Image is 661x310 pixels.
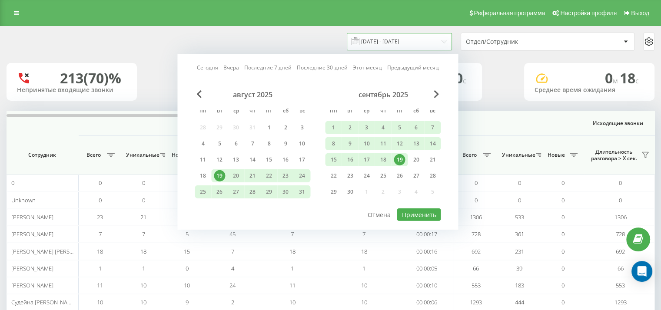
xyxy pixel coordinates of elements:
div: чт 21 авг. 2025 г. [244,169,261,182]
div: 10 [361,138,372,149]
div: вс 28 сент. 2025 г. [424,169,441,182]
div: пт 15 авг. 2025 г. [261,153,277,166]
span: 15 [184,247,190,255]
div: 25 [197,186,209,198]
span: 0 [475,196,478,204]
div: вт 5 авг. 2025 г. [211,137,228,150]
span: 1293 [614,298,627,306]
div: ср 27 авг. 2025 г. [228,185,244,198]
span: 66 [618,264,624,272]
div: вт 2 сент. 2025 г. [342,121,358,134]
span: Unknown [11,196,36,204]
span: 183 [515,281,524,289]
div: 16 [280,154,291,165]
div: 24 [296,170,308,181]
div: 22 [328,170,339,181]
div: 13 [230,154,242,165]
span: [PERSON_NAME] [11,230,53,238]
div: 30 [280,186,291,198]
div: ср 13 авг. 2025 г. [228,153,244,166]
span: 18 [97,247,103,255]
div: 28 [247,186,258,198]
span: 0 [561,298,565,306]
span: 0 [518,179,521,187]
span: 231 [515,247,524,255]
div: 25 [377,170,389,181]
span: [PERSON_NAME] [11,213,53,221]
div: пн 4 авг. 2025 г. [195,137,211,150]
div: сб 20 сент. 2025 г. [408,153,424,166]
div: ср 17 сент. 2025 г. [358,153,375,166]
td: 00:00:17 [400,226,454,243]
abbr: суббота [279,105,292,118]
div: 16 [344,154,355,165]
span: Сотрудник [14,152,70,158]
div: 2 [344,122,355,133]
div: 5 [214,138,225,149]
button: Отмена [363,208,395,221]
span: [PERSON_NAME] [11,264,53,272]
div: 14 [247,154,258,165]
div: 12 [214,154,225,165]
div: 29 [263,186,275,198]
span: 21 [140,213,146,221]
span: 1306 [614,213,627,221]
div: чт 4 сент. 2025 г. [375,121,391,134]
span: Уникальные [502,152,533,158]
abbr: четверг [376,105,389,118]
span: 0 [561,213,565,221]
div: пт 12 сент. 2025 г. [391,137,408,150]
div: пн 15 сент. 2025 г. [325,153,342,166]
div: сб 30 авг. 2025 г. [277,185,294,198]
a: Предыдущий месяц [387,63,438,72]
div: чт 11 сент. 2025 г. [375,137,391,150]
span: Новые [545,152,567,158]
span: 0 [561,264,565,272]
div: пн 1 сент. 2025 г. [325,121,342,134]
div: вс 7 сент. 2025 г. [424,121,441,134]
div: 11 [197,154,209,165]
span: 1 [362,264,365,272]
div: вс 31 авг. 2025 г. [294,185,310,198]
div: 7 [247,138,258,149]
div: 8 [328,138,339,149]
span: 18 [289,247,296,255]
span: 0 [518,196,521,204]
span: 10 [184,281,190,289]
div: сб 6 сент. 2025 г. [408,121,424,134]
div: вт 12 авг. 2025 г. [211,153,228,166]
span: 18 [140,247,146,255]
span: 1293 [470,298,482,306]
abbr: понедельник [196,105,209,118]
div: вс 10 авг. 2025 г. [294,137,310,150]
div: 20 [230,170,242,181]
div: вт 30 сент. 2025 г. [342,185,358,198]
div: вс 21 сент. 2025 г. [424,153,441,166]
span: 10 [289,298,296,306]
span: 0 [561,179,565,187]
div: пн 22 сент. 2025 г. [325,169,342,182]
span: 11 [97,281,103,289]
td: 00:00:05 [400,260,454,277]
span: 553 [472,281,481,289]
div: пн 25 авг. 2025 г. [195,185,211,198]
div: Непринятые входящие звонки [17,86,126,94]
div: ср 20 авг. 2025 г. [228,169,244,182]
div: 8 [263,138,275,149]
div: пт 1 авг. 2025 г. [261,121,277,134]
div: 15 [263,154,275,165]
div: 7 [427,122,438,133]
div: вт 23 сент. 2025 г. [342,169,358,182]
span: 10 [361,298,367,306]
span: 0 [561,281,565,289]
a: Сегодня [197,63,218,72]
span: 7 [142,230,145,238]
div: 18 [197,170,209,181]
div: август 2025 [195,90,310,99]
div: Среднее время ожидания [535,86,644,94]
div: 27 [410,170,422,181]
div: 26 [214,186,225,198]
div: пт 19 сент. 2025 г. [391,153,408,166]
span: 0 [11,179,14,187]
span: c [463,76,466,86]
